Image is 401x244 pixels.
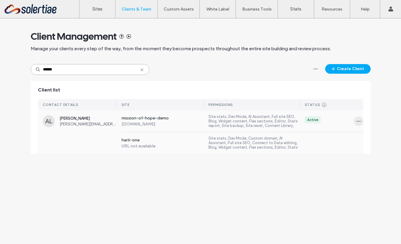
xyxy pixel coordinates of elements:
[92,6,103,12] label: Sites
[208,114,300,128] label: Site stats, Dev Mode, AI Assistant, Full site SEO, Blog, Widget content, Flex sections, Editor, S...
[122,144,204,149] label: URL not available
[31,30,117,42] span: Client Management
[307,117,318,122] div: Active
[122,103,130,107] div: SITE
[242,7,272,12] label: Business Tools
[14,4,26,10] span: Help
[43,115,55,127] div: AL
[325,64,371,74] button: Create Client
[208,136,300,150] label: Site stats, Dev Mode, Custom domain, AI Assistant, Full site SEO, Connect to Data editing, Blog, ...
[305,103,320,107] div: STATUS
[38,110,363,154] a: AL[PERSON_NAME][PERSON_NAME][EMAIL_ADDRESS][DOMAIN_NAME]mission-of-hope-demo[DOMAIN_NAME]Site sta...
[122,7,151,12] label: Clients & Team
[361,7,370,12] label: Help
[208,103,233,107] div: PERMISSIONS
[290,6,301,12] label: Stats
[164,7,194,12] label: Custom Assets
[60,116,117,121] span: [PERSON_NAME]
[122,116,204,122] label: mission-of-hope-demo
[206,7,229,12] label: White Label
[38,87,60,93] span: Client list
[322,7,342,12] label: Resources
[122,137,204,144] label: haiti-one
[122,122,204,127] label: [DOMAIN_NAME]
[43,103,78,107] div: CONTACT DETAILS
[60,122,117,126] span: [PERSON_NAME][EMAIL_ADDRESS][DOMAIN_NAME]
[31,45,331,52] span: Manage your clients every step of the way, from the moment they become prospects throughout the e...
